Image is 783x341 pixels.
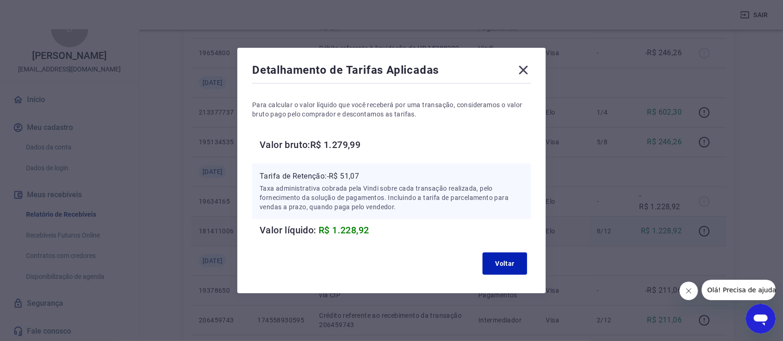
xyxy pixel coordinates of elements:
iframe: Botão para abrir a janela de mensagens [746,304,776,334]
h6: Valor bruto: R$ 1.279,99 [260,137,531,152]
p: Para calcular o valor líquido que você receberá por uma transação, consideramos o valor bruto pag... [252,100,531,119]
iframe: Mensagem da empresa [702,280,776,300]
p: Taxa administrativa cobrada pela Vindi sobre cada transação realizada, pelo fornecimento da soluç... [260,184,523,212]
div: Detalhamento de Tarifas Aplicadas [252,63,531,81]
span: R$ 1.228,92 [319,225,369,236]
iframe: Fechar mensagem [679,282,698,300]
h6: Valor líquido: [260,223,531,238]
p: Tarifa de Retenção: -R$ 51,07 [260,171,523,182]
span: Olá! Precisa de ajuda? [6,6,78,14]
button: Voltar [483,252,527,275]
